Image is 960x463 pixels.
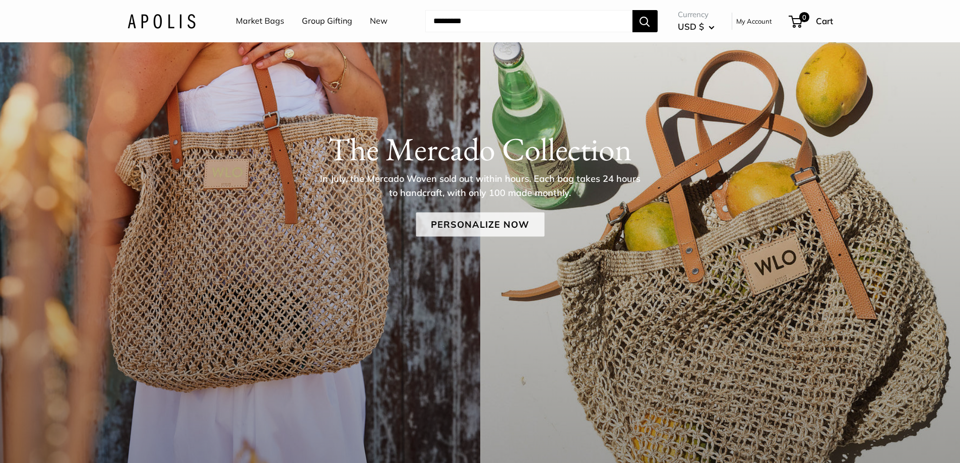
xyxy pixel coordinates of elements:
[816,16,833,26] span: Cart
[127,14,196,28] img: Apolis
[370,14,388,29] a: New
[678,19,715,35] button: USD $
[416,212,544,236] a: Personalize Now
[425,10,632,32] input: Search...
[632,10,658,32] button: Search
[678,8,715,22] span: Currency
[799,12,809,22] span: 0
[127,129,833,168] h1: The Mercado Collection
[302,14,352,29] a: Group Gifting
[678,21,704,32] span: USD $
[736,15,772,27] a: My Account
[316,171,644,200] p: In July, the Mercado Woven sold out within hours. Each bag takes 24 hours to handcraft, with only...
[790,13,833,29] a: 0 Cart
[236,14,284,29] a: Market Bags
